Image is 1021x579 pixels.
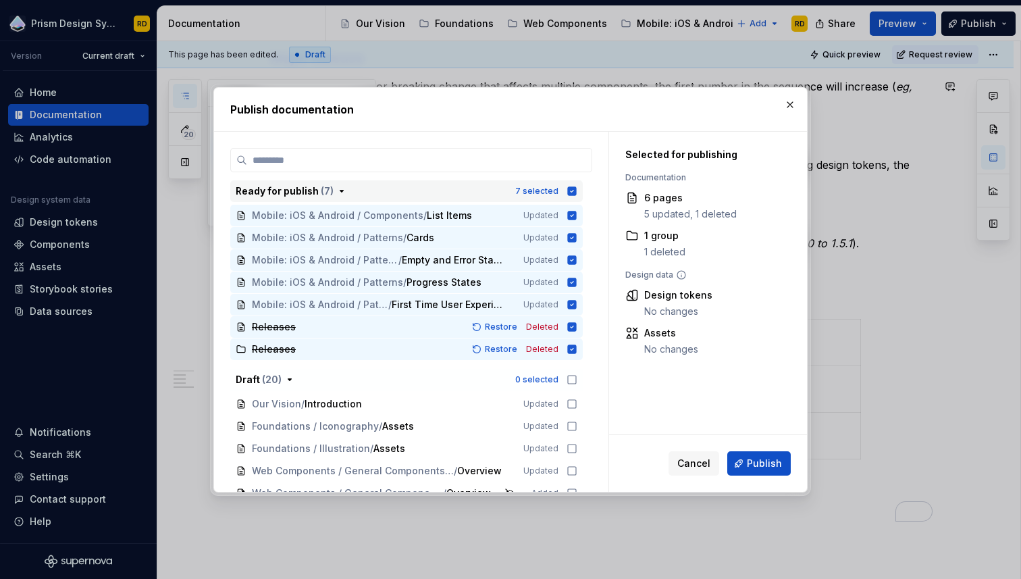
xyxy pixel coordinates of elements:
[644,326,698,340] div: Assets
[625,172,784,183] div: Documentation
[382,420,414,433] span: Assets
[644,343,698,356] div: No changes
[644,191,737,205] div: 6 pages
[236,373,282,386] div: Draft
[485,322,517,332] span: Restore
[644,288,712,302] div: Design tokens
[252,343,296,356] span: Releases
[230,180,583,202] button: Ready for publish (7)7 selected
[423,209,427,222] span: /
[677,457,710,470] span: Cancel
[398,253,402,267] span: /
[403,276,407,289] span: /
[457,464,502,478] span: Overview
[644,229,685,243] div: 1 group
[402,253,505,267] span: Empty and Error States
[515,374,558,385] div: 0 selected
[252,320,296,334] span: Releases
[515,186,558,197] div: 7 selected
[252,442,370,455] span: Foundations / Illustration
[379,420,382,433] span: /
[252,486,443,500] span: Web Components / General Components / Alert Banners
[373,442,405,455] span: Assets
[252,397,301,411] span: Our Vision
[230,369,583,391] button: Draft (20)0 selected
[252,253,398,267] span: Mobile: iOS & Android / Patterns
[446,486,502,500] span: Overview - Draft
[531,488,558,499] span: Added
[252,231,403,245] span: Mobile: iOS & Android / Patterns
[230,101,791,118] h2: Publish documentation
[523,465,558,476] span: Updated
[526,344,558,355] span: Deleted
[523,277,558,288] span: Updated
[747,457,782,470] span: Publish
[252,276,403,289] span: Mobile: iOS & Android / Patterns
[669,451,719,476] button: Cancel
[727,451,791,476] button: Publish
[252,209,423,222] span: Mobile: iOS & Android / Components
[305,397,362,411] span: Introduction
[468,343,523,356] button: Restore
[388,298,392,311] span: /
[523,299,558,310] span: Updated
[523,399,558,409] span: Updated
[252,298,388,311] span: Mobile: iOS & Android / Patterns
[407,231,434,245] span: Cards
[468,320,523,334] button: Restore
[236,184,334,198] div: Ready for publish
[252,420,379,433] span: Foundations / Iconography
[625,148,784,161] div: Selected for publishing
[644,207,737,221] div: 5 updated, 1 deleted
[262,374,282,385] span: ( 20 )
[370,442,373,455] span: /
[523,443,558,454] span: Updated
[644,245,685,259] div: 1 deleted
[523,232,558,243] span: Updated
[644,305,712,318] div: No changes
[252,464,454,478] span: Web Components / General Components / Alert Banners
[523,421,558,432] span: Updated
[454,464,457,478] span: /
[321,185,334,197] span: ( 7 )
[523,255,558,266] span: Updated
[407,276,481,289] span: Progress States
[523,210,558,221] span: Updated
[485,344,517,355] span: Restore
[403,231,407,245] span: /
[427,209,472,222] span: List Items
[301,397,305,411] span: /
[443,486,446,500] span: /
[392,298,505,311] span: First Time User Experience
[526,322,558,332] span: Deleted
[625,270,784,280] div: Design data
